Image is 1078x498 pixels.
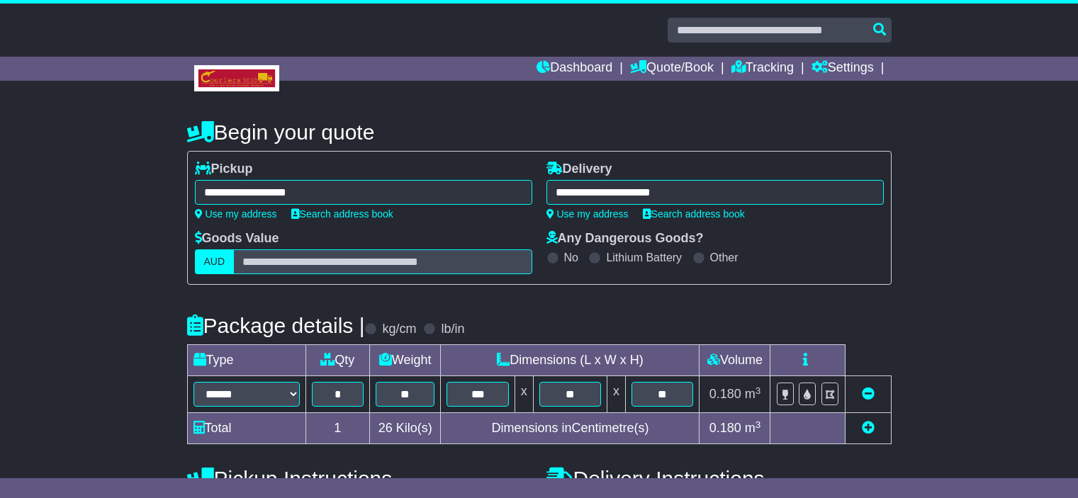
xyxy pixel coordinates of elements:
[709,421,741,435] span: 0.180
[369,345,441,376] td: Weight
[756,385,761,396] sup: 3
[607,376,626,413] td: x
[606,251,682,264] label: Lithium Battery
[546,162,612,177] label: Delivery
[195,249,235,274] label: AUD
[291,208,393,220] a: Search address book
[546,231,704,247] label: Any Dangerous Goods?
[709,387,741,401] span: 0.180
[564,251,578,264] label: No
[187,314,365,337] h4: Package details |
[546,208,629,220] a: Use my address
[537,57,612,81] a: Dashboard
[441,322,464,337] label: lb/in
[187,413,305,444] td: Total
[862,421,875,435] a: Add new item
[369,413,441,444] td: Kilo(s)
[745,387,761,401] span: m
[187,120,892,144] h4: Begin your quote
[745,421,761,435] span: m
[195,231,279,247] label: Goods Value
[305,345,369,376] td: Qty
[643,208,745,220] a: Search address book
[441,413,700,444] td: Dimensions in Centimetre(s)
[546,467,892,490] h4: Delivery Instructions
[812,57,874,81] a: Settings
[378,421,393,435] span: 26
[187,345,305,376] td: Type
[515,376,533,413] td: x
[441,345,700,376] td: Dimensions (L x W x H)
[195,208,277,220] a: Use my address
[700,345,770,376] td: Volume
[195,162,253,177] label: Pickup
[187,467,532,490] h4: Pickup Instructions
[710,251,739,264] label: Other
[731,57,794,81] a: Tracking
[382,322,416,337] label: kg/cm
[862,387,875,401] a: Remove this item
[305,413,369,444] td: 1
[756,419,761,430] sup: 3
[630,57,714,81] a: Quote/Book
